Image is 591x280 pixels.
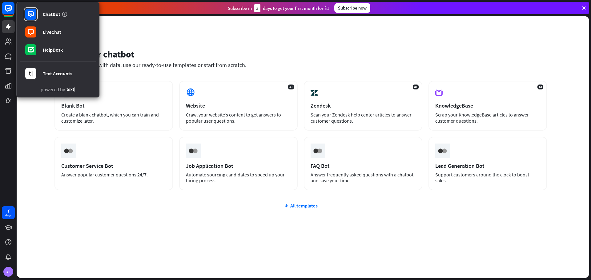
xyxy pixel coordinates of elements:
img: ceee058c6cabd4f577f8.gif [436,145,448,157]
div: Scrap your KnowledgeBase articles to answer customer questions. [435,112,540,124]
div: Blank Bot [61,102,166,109]
span: AI [413,85,419,89]
div: Automate sourcing candidates to speed up your hiring process. [186,172,291,183]
div: Subscribe now [334,3,370,13]
div: Support customers around the clock to boost sales. [435,172,540,183]
div: Lead Generation Bot [435,162,540,169]
div: Scan your Zendesk help center articles to answer customer questions. [311,112,416,124]
div: 3 [254,4,260,12]
div: Create a blank chatbot, which you can train and customize later. [61,112,166,124]
div: Website [186,102,291,109]
div: Answer frequently asked questions with a chatbot and save your time. [311,172,416,183]
div: Zendesk [311,102,416,109]
img: ceee058c6cabd4f577f8.gif [312,145,324,157]
div: Subscribe in days to get your first month for $1 [228,4,329,12]
div: Job Application Bot [186,162,291,169]
div: 7 [7,208,10,213]
div: Set up your chatbot [54,48,547,60]
div: AJ [3,267,13,277]
div: Train your chatbot with data, use our ready-to-use templates or start from scratch. [54,61,547,69]
div: FAQ Bot [311,162,416,169]
img: ceee058c6cabd4f577f8.gif [62,145,74,157]
div: days [5,213,11,218]
span: AI [288,85,294,89]
div: Answer popular customer questions 24/7. [61,172,166,178]
div: Crawl your website’s content to get answers to popular user questions. [186,112,291,124]
img: ceee058c6cabd4f577f8.gif [187,145,199,157]
a: 7 days [2,206,15,219]
div: KnowledgeBase [435,102,540,109]
div: Customer Service Bot [61,162,166,169]
span: AI [537,85,543,89]
div: All templates [54,203,547,209]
